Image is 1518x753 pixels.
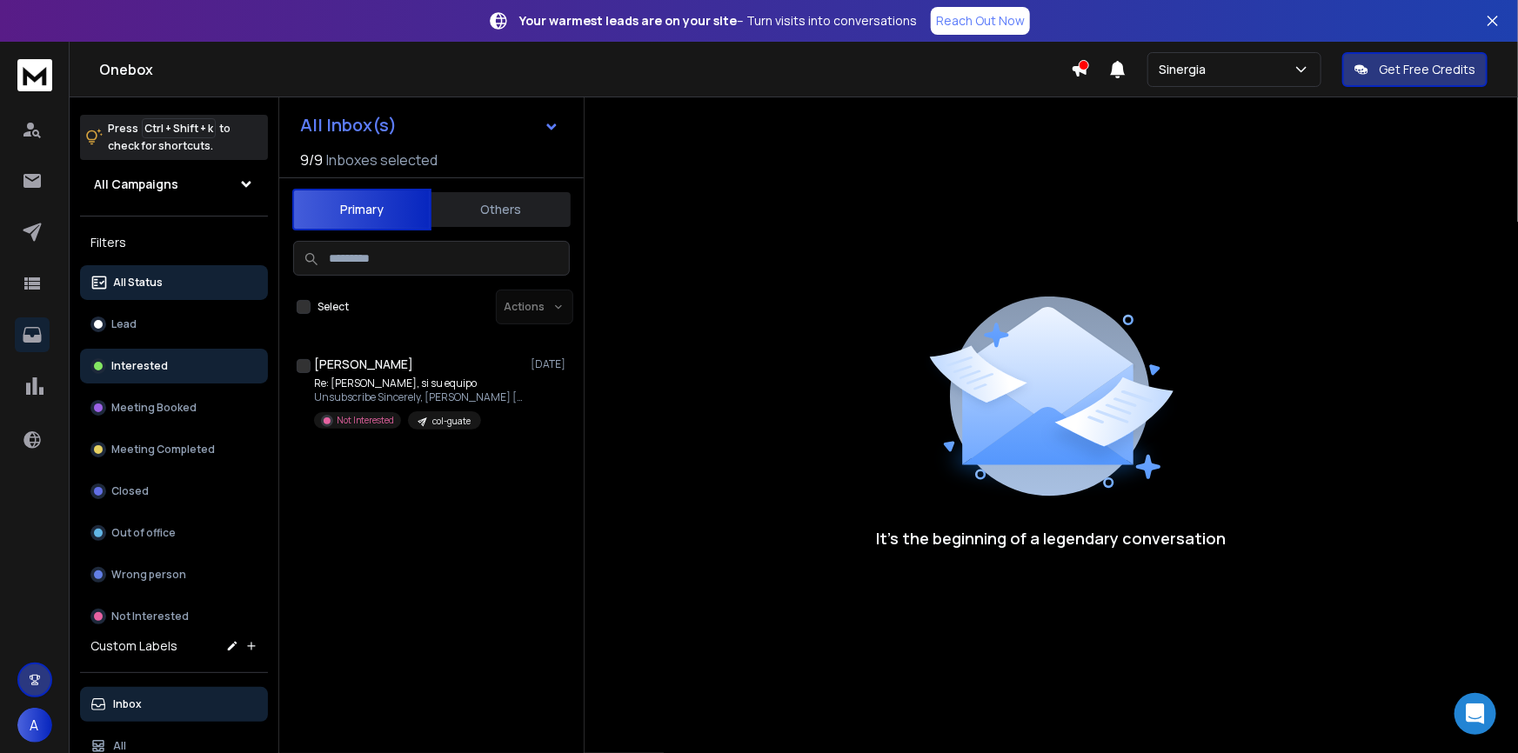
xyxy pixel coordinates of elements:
[314,376,523,390] p: Re: [PERSON_NAME], si su equipo
[326,150,438,170] h3: Inboxes selected
[531,357,570,371] p: [DATE]
[519,12,917,30] p: – Turn visits into conversations
[300,117,397,134] h1: All Inbox(s)
[142,118,216,138] span: Ctrl + Shift + k
[99,59,1071,80] h1: Onebox
[113,276,163,290] p: All Status
[111,526,176,540] p: Out of office
[111,443,215,456] p: Meeting Completed
[519,12,737,29] strong: Your warmest leads are on your site
[111,359,168,373] p: Interested
[314,390,523,404] p: Unsubscribe Sincerely, [PERSON_NAME] [PERSON_NAME][EMAIL_ADDRESS][DOMAIN_NAME]
[80,390,268,425] button: Meeting Booked
[1159,61,1213,78] p: Sinergia
[314,356,413,373] h1: [PERSON_NAME]
[17,708,52,743] button: A
[80,167,268,202] button: All Campaigns
[292,189,431,230] button: Primary
[931,7,1030,35] a: Reach Out Now
[17,59,52,91] img: logo
[80,557,268,592] button: Wrong person
[1379,61,1475,78] p: Get Free Credits
[1342,52,1488,87] button: Get Free Credits
[80,265,268,300] button: All Status
[877,526,1227,550] p: It’s the beginning of a legendary conversation
[108,120,231,155] p: Press to check for shortcuts.
[80,474,268,509] button: Closed
[80,307,268,342] button: Lead
[80,349,268,383] button: Interested
[80,230,268,255] h3: Filters
[432,415,471,428] p: col-guate
[111,610,189,623] p: Not Interested
[111,484,149,498] p: Closed
[111,401,197,415] p: Meeting Booked
[1454,693,1496,735] div: Open Intercom Messenger
[936,12,1025,30] p: Reach Out Now
[90,637,177,655] h3: Custom Labels
[300,150,323,170] span: 9 / 9
[111,568,186,582] p: Wrong person
[318,300,349,314] label: Select
[80,599,268,634] button: Not Interested
[94,176,178,193] h1: All Campaigns
[286,108,573,143] button: All Inbox(s)
[80,516,268,550] button: Out of office
[337,414,394,427] p: Not Interested
[431,190,571,229] button: Others
[80,432,268,467] button: Meeting Completed
[113,697,142,711] p: Inbox
[113,739,126,753] p: All
[80,687,268,722] button: Inbox
[111,317,137,331] p: Lead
